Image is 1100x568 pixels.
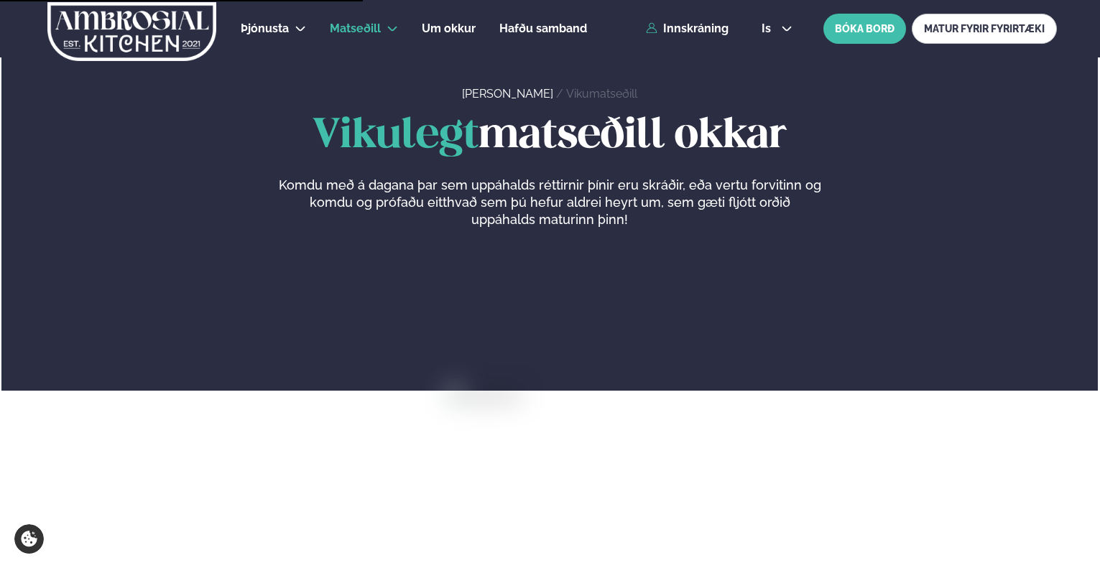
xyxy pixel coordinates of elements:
a: Matseðill [330,20,381,37]
span: Um okkur [422,22,476,35]
a: Hafðu samband [499,20,587,37]
a: Um okkur [422,20,476,37]
span: Hafðu samband [499,22,587,35]
img: logo [46,2,218,61]
button: BÓKA BORÐ [823,14,906,44]
span: Þjónusta [241,22,289,35]
span: Vikulegt [313,116,479,156]
a: Vikumatseðill [566,87,637,101]
h1: matseðill okkar [45,113,1055,159]
a: Innskráning [646,22,729,35]
a: MATUR FYRIR FYRIRTÆKI [912,14,1057,44]
span: is [762,23,775,34]
a: [PERSON_NAME] [462,87,553,101]
span: / [556,87,566,101]
a: Cookie settings [14,524,44,554]
span: Matseðill [330,22,381,35]
button: is [750,23,804,34]
p: Komdu með á dagana þar sem uppáhalds réttirnir þínir eru skráðir, eða vertu forvitinn og komdu og... [278,177,821,228]
a: Þjónusta [241,20,289,37]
